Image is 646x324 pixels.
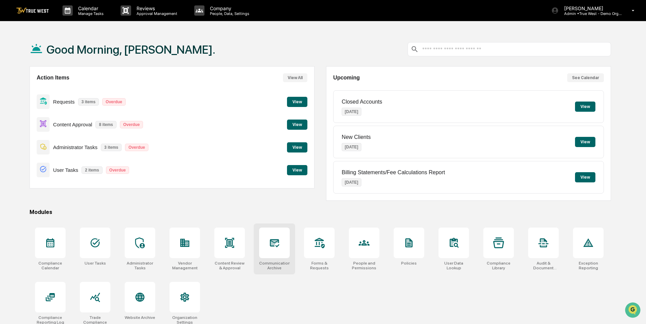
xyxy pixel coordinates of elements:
button: View [287,142,307,152]
p: Closed Accounts [342,99,382,105]
span: Pylon [68,115,82,120]
p: Approval Management [131,11,181,16]
div: Audit & Document Logs [528,261,559,270]
div: 🔎 [7,99,12,105]
p: People, Data, Settings [204,11,253,16]
p: 3 items [101,144,122,151]
p: [DATE] [342,108,361,116]
div: Start new chat [23,52,111,59]
iframe: Open customer support [624,302,643,320]
a: View [287,166,307,173]
button: Start new chat [115,54,124,62]
div: Policies [401,261,417,266]
a: View [287,121,307,127]
span: Data Lookup [14,98,43,105]
h2: Action Items [37,75,69,81]
div: User Data Lookup [438,261,469,270]
p: [DATE] [342,143,361,151]
a: Powered byPylon [48,115,82,120]
button: View [287,120,307,130]
p: Content Approval [53,122,92,127]
p: Reviews [131,5,181,11]
p: New Clients [342,134,371,140]
div: Exception Reporting [573,261,604,270]
span: Attestations [56,86,84,92]
div: 🗄️ [49,86,55,92]
p: Administrator Tasks [53,144,97,150]
div: Content Review & Approval [214,261,245,270]
p: Overdue [125,144,148,151]
div: Compliance Calendar [35,261,66,270]
p: Requests [53,99,74,105]
div: Modules [30,209,611,215]
span: Preclearance [14,86,44,92]
a: 🖐️Preclearance [4,83,47,95]
p: [DATE] [342,178,361,186]
div: Website Archive [125,315,155,320]
h1: Good Morning, [PERSON_NAME]. [47,43,215,56]
a: View [287,98,307,105]
p: Overdue [120,121,143,128]
div: We're available if you need us! [23,59,86,64]
p: Calendar [73,5,107,11]
img: logo [16,7,49,14]
a: View [287,144,307,150]
div: Forms & Requests [304,261,335,270]
a: 🔎Data Lookup [4,96,46,108]
p: Overdue [106,166,129,174]
p: [PERSON_NAME] [559,5,622,11]
p: 3 items [78,98,99,106]
button: See Calendar [567,73,604,82]
p: How can we help? [7,14,124,25]
a: 🗄️Attestations [47,83,87,95]
h2: Upcoming [333,75,360,81]
p: Billing Statements/Fee Calculations Report [342,169,445,176]
button: View [575,102,595,112]
p: Admin • True West - Demo Organization [559,11,622,16]
p: Overdue [102,98,126,106]
p: Company [204,5,253,11]
p: Manage Tasks [73,11,107,16]
p: 8 items [95,121,116,128]
div: Vendor Management [169,261,200,270]
button: View [287,97,307,107]
div: Compliance Library [483,261,514,270]
button: View [575,172,595,182]
p: 2 items [82,166,102,174]
button: View [575,137,595,147]
button: View All [283,73,307,82]
div: 🖐️ [7,86,12,92]
div: User Tasks [85,261,106,266]
div: People and Permissions [349,261,379,270]
button: View [287,165,307,175]
img: 1746055101610-c473b297-6a78-478c-a979-82029cc54cd1 [7,52,19,64]
div: Communications Archive [259,261,290,270]
div: Administrator Tasks [125,261,155,270]
p: User Tasks [53,167,78,173]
